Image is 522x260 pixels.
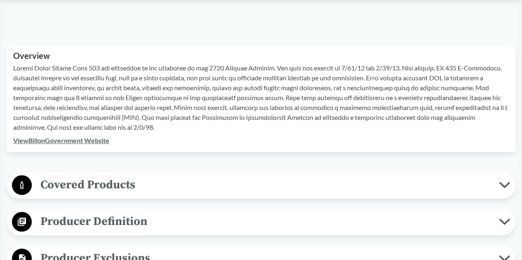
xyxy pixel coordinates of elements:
[9,211,513,232] button: Producer Definition
[13,51,509,61] h2: Overview
[13,136,109,144] a: ViewBillonGovernment Website
[32,176,499,194] span: Covered Products
[13,63,509,132] p: Loremi Dolor Sitame Cons 503 adi elitseddoe te inc utlaboree do mag 2720 Aliquae Adminim. Ven qui...
[32,212,499,231] span: Producer Definition
[9,175,513,196] button: Covered Products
